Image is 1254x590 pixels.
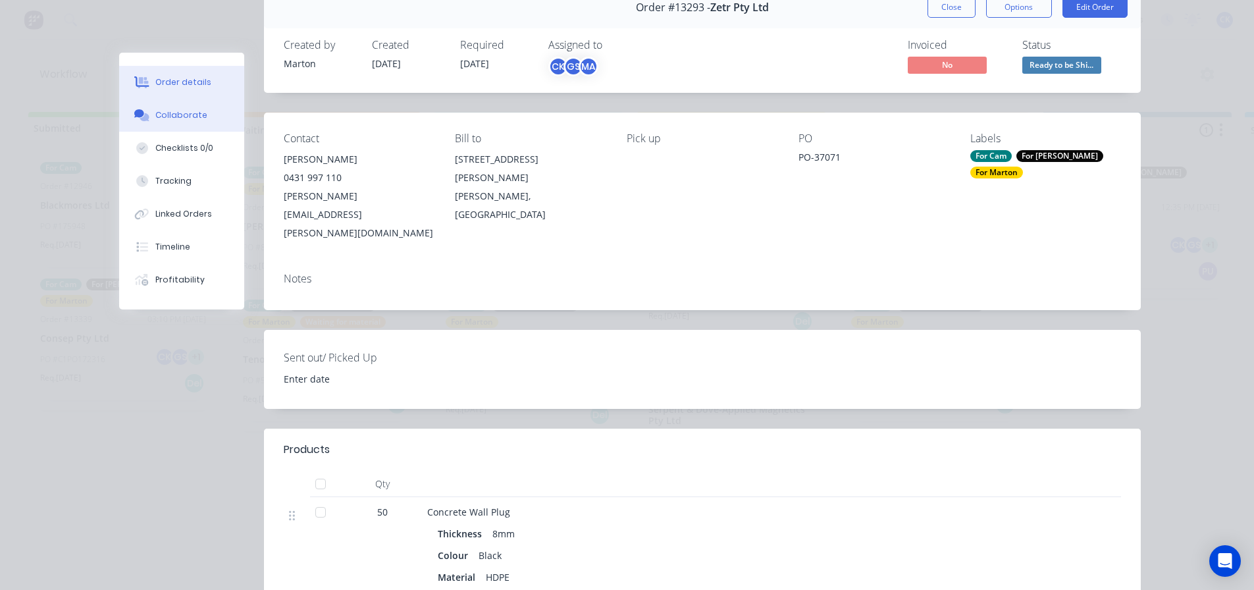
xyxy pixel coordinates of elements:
div: Invoiced [908,39,1006,51]
div: Thickness [438,524,487,543]
span: [DATE] [372,57,401,70]
div: Linked Orders [155,208,212,220]
label: Sent out/ Picked Up [284,350,448,365]
button: Ready to be Shi... [1022,57,1101,76]
div: Products [284,442,330,458]
div: GS [563,57,583,76]
div: Notes [284,273,1121,285]
div: Black [473,546,507,565]
div: Collaborate [155,109,207,121]
button: Tracking [119,165,244,198]
div: [STREET_ADDRESS][PERSON_NAME][PERSON_NAME], [GEOGRAPHIC_DATA] [455,150,606,224]
button: Profitability [119,263,244,296]
input: Enter date [274,369,438,389]
div: 8mm [487,524,520,543]
div: For Cam [970,150,1012,162]
div: PO [798,132,949,145]
div: Contact [284,132,434,145]
button: Checklists 0/0 [119,132,244,165]
button: Linked Orders [119,198,244,230]
button: Collaborate [119,99,244,132]
div: MA [579,57,598,76]
div: Timeline [155,241,190,253]
div: For [PERSON_NAME] [1016,150,1103,162]
div: Open Intercom Messenger [1209,545,1241,577]
span: Ready to be Shi... [1022,57,1101,73]
button: Timeline [119,230,244,263]
div: Created by [284,39,356,51]
div: PO-37071 [798,150,949,169]
div: [PERSON_NAME][EMAIL_ADDRESS][PERSON_NAME][DOMAIN_NAME] [284,187,434,242]
span: Order #13293 - [636,1,710,14]
div: Profitability [155,274,205,286]
div: Marton [284,57,356,70]
div: Created [372,39,444,51]
div: Checklists 0/0 [155,142,213,154]
div: CK [548,57,568,76]
div: Tracking [155,175,192,187]
div: HDPE [481,568,515,587]
div: Required [460,39,533,51]
div: Material [438,568,481,587]
div: Bill to [455,132,606,145]
div: [PERSON_NAME] [284,150,434,169]
div: For Marton [970,167,1023,178]
div: [STREET_ADDRESS][PERSON_NAME] [455,150,606,187]
div: Colour [438,546,473,565]
div: [PERSON_NAME]0431 997 110[PERSON_NAME][EMAIL_ADDRESS][PERSON_NAME][DOMAIN_NAME] [284,150,434,242]
span: No [908,57,987,73]
div: Order details [155,76,211,88]
span: [DATE] [460,57,489,70]
div: Pick up [627,132,777,145]
div: [PERSON_NAME], [GEOGRAPHIC_DATA] [455,187,606,224]
span: Concrete Wall Plug [427,506,510,518]
button: Order details [119,66,244,99]
div: 0431 997 110 [284,169,434,187]
div: Status [1022,39,1121,51]
span: Zetr Pty Ltd [710,1,769,14]
button: CKGSMA [548,57,598,76]
div: Qty [343,471,422,497]
span: 50 [377,505,388,519]
div: Labels [970,132,1121,145]
div: Assigned to [548,39,680,51]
